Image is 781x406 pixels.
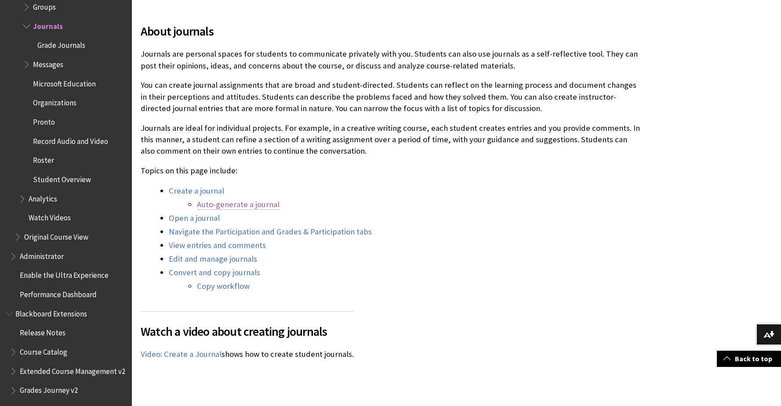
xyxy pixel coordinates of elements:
p: Journals are ideal for individual projects. For example, in a creative writing course, each stude... [141,122,642,157]
a: Convert and copy journals [169,267,260,278]
span: Roster [33,153,54,165]
span: Grades Journey v2 [20,383,78,395]
span: Messages [33,57,63,69]
span: Course Catalog [20,345,67,356]
p: shows how to create student journals. [141,349,354,360]
span: Microsoft Education [33,76,96,88]
span: Grade Journals [37,38,85,50]
span: Enable the Ultra Experience [20,268,109,280]
a: Back to top [717,351,781,367]
p: You can create journal assignments that are broad and student-directed. Students can reflect on t... [141,79,642,114]
a: Edit and manage journals [169,254,257,264]
span: Performance Dashboard [20,287,97,299]
a: Copy workflow [197,281,250,291]
span: Student Overview [33,172,91,184]
span: Journals [33,19,63,31]
a: Video: Create a Journal [141,349,222,359]
span: Watch Videos [29,211,71,223]
a: Create a journal [169,186,224,196]
span: About journals [141,22,642,40]
a: Open a journal [169,213,220,223]
span: Organizations [33,96,76,108]
a: Navigate the Participation and Grades & Participation tabs [169,226,372,237]
span: Extended Course Management v2 [20,364,125,376]
span: Pronto [33,115,55,126]
span: Analytics [29,191,57,203]
a: Auto-generate a journal [197,199,280,210]
span: Original Course View [24,230,88,241]
span: Administrator [20,249,64,261]
p: Journals are personal spaces for students to communicate privately with you. Students can also us... [141,48,642,71]
span: Blackboard Extensions [15,306,87,318]
a: View entries and comments [169,240,266,251]
p: Topics on this page include: [141,165,642,176]
span: Release Notes [20,326,65,338]
span: Record Audio and Video [33,134,108,146]
span: Watch a video about creating journals [141,322,354,341]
